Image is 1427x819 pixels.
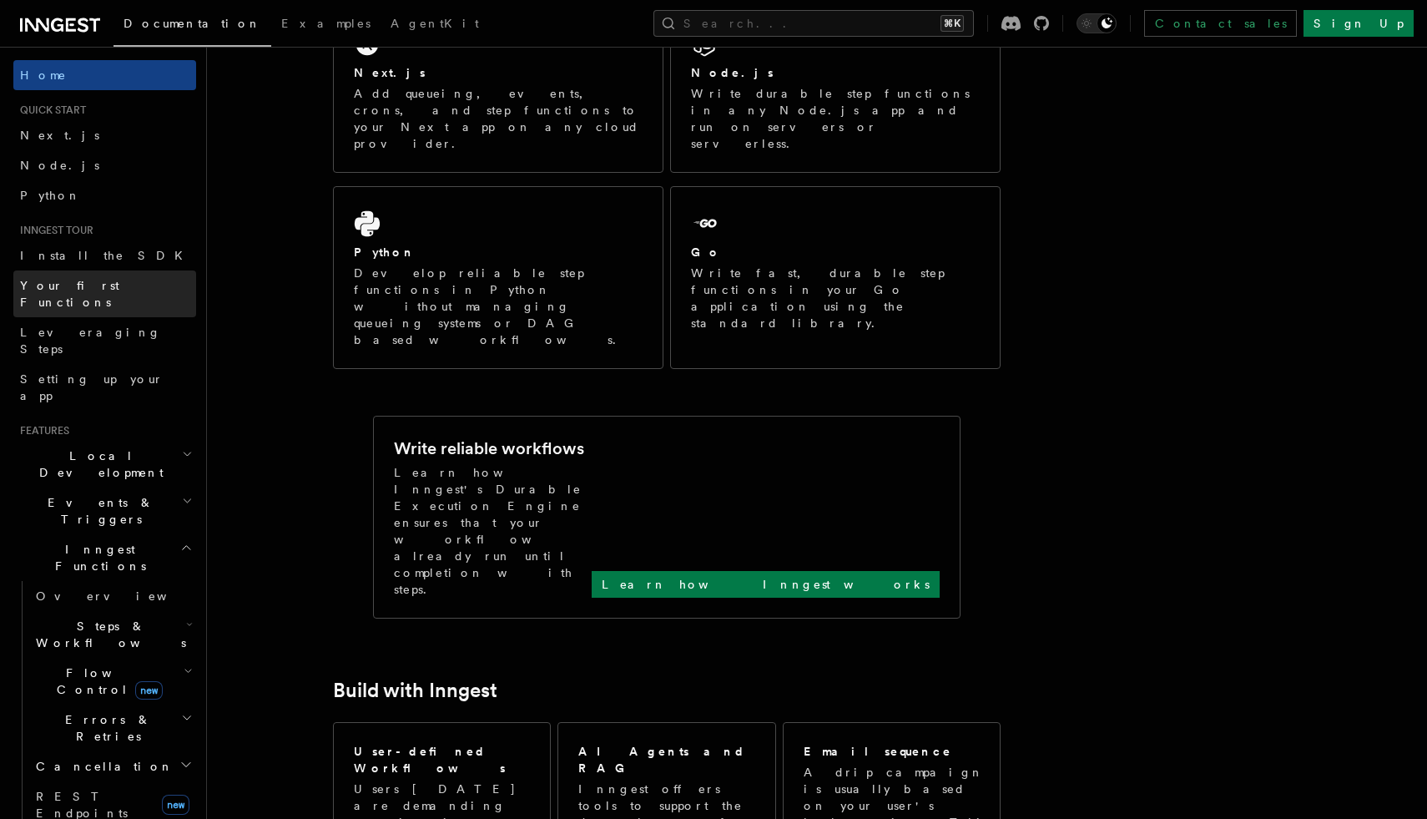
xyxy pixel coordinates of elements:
[29,711,181,745] span: Errors & Retries
[394,464,592,598] p: Learn how Inngest's Durable Execution Engine ensures that your workflow already run until complet...
[1144,10,1297,37] a: Contact sales
[592,571,940,598] a: Learn how Inngest works
[36,589,208,603] span: Overview
[124,17,261,30] span: Documentation
[29,758,174,775] span: Cancellation
[13,270,196,317] a: Your first Functions
[162,795,189,815] span: new
[13,447,182,481] span: Local Development
[29,658,196,705] button: Flow Controlnew
[602,576,930,593] p: Learn how Inngest works
[13,240,196,270] a: Install the SDK
[13,364,196,411] a: Setting up your app
[20,326,161,356] span: Leveraging Steps
[20,189,81,202] span: Python
[29,751,196,781] button: Cancellation
[354,743,530,776] h2: User-defined Workflows
[670,186,1001,369] a: GoWrite fast, durable step functions in your Go application using the standard library.
[20,159,99,172] span: Node.js
[333,7,663,173] a: Next.jsAdd queueing, events, crons, and step functions to your Next app on any cloud provider.
[381,5,489,45] a: AgentKit
[113,5,271,47] a: Documentation
[13,150,196,180] a: Node.js
[354,244,416,260] h2: Python
[691,85,980,152] p: Write durable step functions in any Node.js app and run on servers or serverless.
[13,180,196,210] a: Python
[20,279,119,309] span: Your first Functions
[940,15,964,32] kbd: ⌘K
[1303,10,1414,37] a: Sign Up
[578,743,757,776] h2: AI Agents and RAG
[135,681,163,700] span: new
[653,10,974,37] button: Search...⌘K
[13,104,86,117] span: Quick start
[20,372,164,402] span: Setting up your app
[670,7,1001,173] a: Node.jsWrite durable step functions in any Node.js app and run on servers or serverless.
[29,611,196,658] button: Steps & Workflows
[13,60,196,90] a: Home
[13,424,69,437] span: Features
[1077,13,1117,33] button: Toggle dark mode
[691,64,774,81] h2: Node.js
[20,249,193,262] span: Install the SDK
[271,5,381,45] a: Examples
[13,317,196,364] a: Leveraging Steps
[391,17,479,30] span: AgentKit
[333,186,663,369] a: PythonDevelop reliable step functions in Python without managing queueing systems or DAG based wo...
[13,120,196,150] a: Next.js
[691,265,980,331] p: Write fast, durable step functions in your Go application using the standard library.
[13,541,180,574] span: Inngest Functions
[691,244,721,260] h2: Go
[29,705,196,751] button: Errors & Retries
[29,581,196,611] a: Overview
[354,64,426,81] h2: Next.js
[13,534,196,581] button: Inngest Functions
[354,85,643,152] p: Add queueing, events, crons, and step functions to your Next app on any cloud provider.
[804,743,952,760] h2: Email sequence
[13,488,196,534] button: Events & Triggers
[20,67,67,83] span: Home
[13,494,182,528] span: Events & Triggers
[13,224,93,237] span: Inngest tour
[29,665,184,698] span: Flow Control
[394,437,584,460] h2: Write reliable workflows
[333,679,497,702] a: Build with Inngest
[29,618,186,651] span: Steps & Workflows
[354,265,643,348] p: Develop reliable step functions in Python without managing queueing systems or DAG based workflows.
[281,17,371,30] span: Examples
[20,129,99,142] span: Next.js
[13,441,196,488] button: Local Development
